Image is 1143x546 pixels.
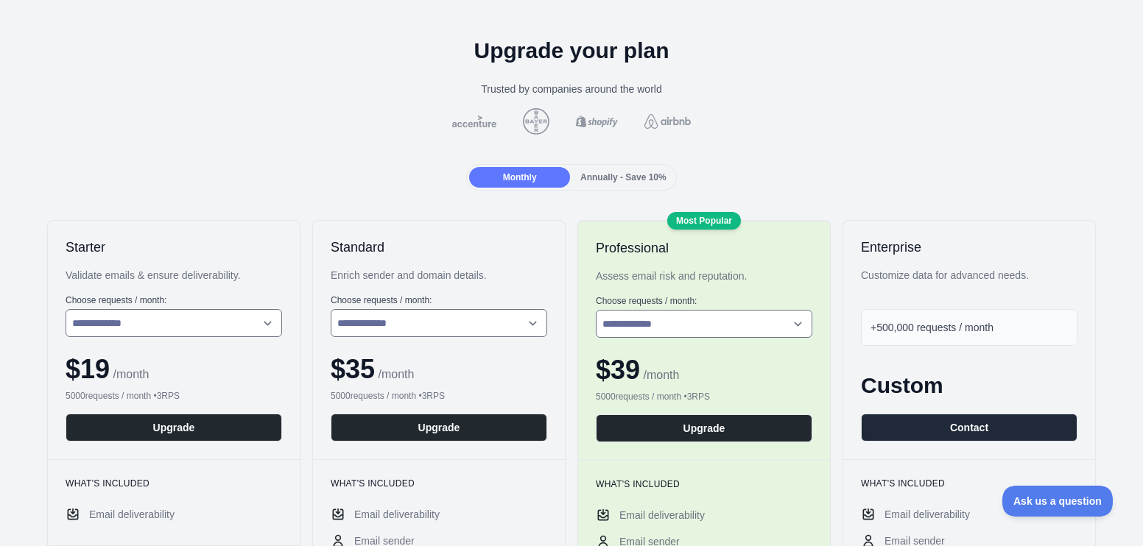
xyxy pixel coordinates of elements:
h2: Professional [596,239,812,257]
label: Choose requests / month: [596,295,812,307]
h2: Standard [331,238,547,256]
label: Choose requests / month: [331,294,547,306]
h2: Enterprise [861,238,1077,256]
iframe: Toggle Customer Support [1002,486,1114,517]
div: Enrich sender and domain details. [331,268,547,283]
div: Assess email risk and reputation. [596,269,812,283]
div: Customize data for advanced needs. [861,268,1077,283]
